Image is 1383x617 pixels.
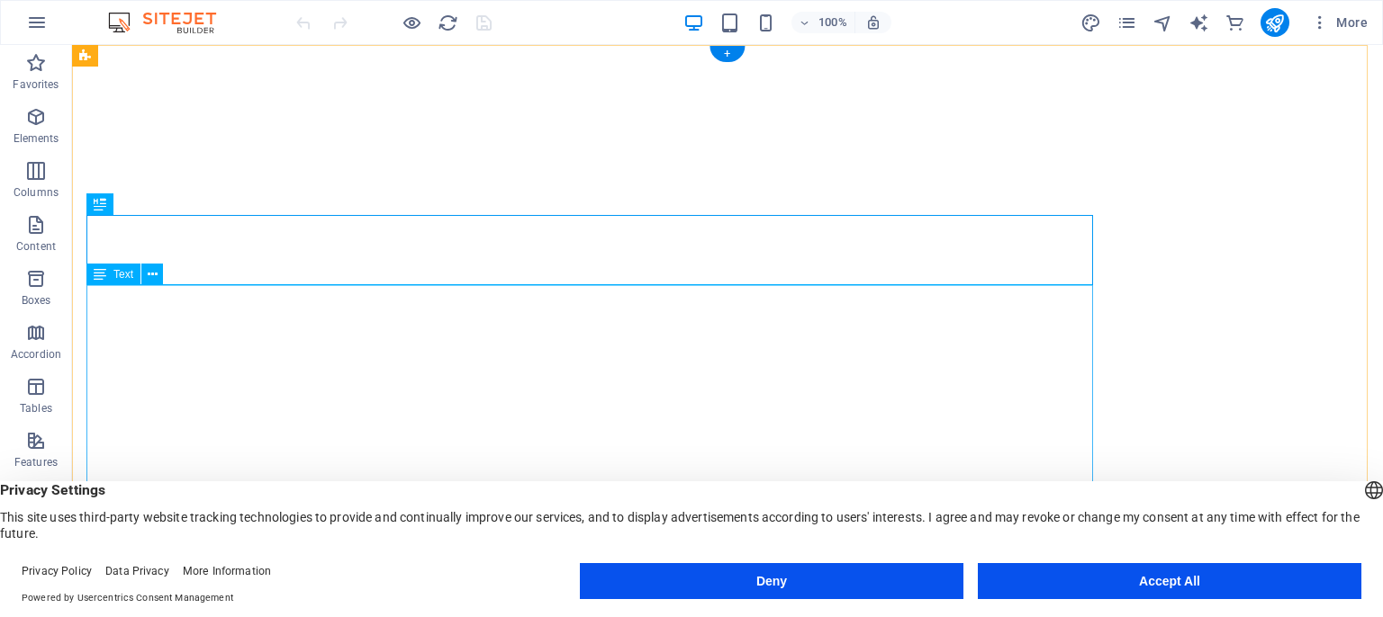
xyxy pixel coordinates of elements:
button: More [1304,8,1375,37]
p: Content [16,239,56,254]
p: Elements [14,131,59,146]
button: Click here to leave preview mode and continue editing [401,12,422,33]
i: On resize automatically adjust zoom level to fit chosen device. [865,14,881,31]
button: 100% [791,12,855,33]
i: Pages (Ctrl+Alt+S) [1116,13,1137,33]
h6: 100% [818,12,847,33]
p: Columns [14,185,59,200]
i: Design (Ctrl+Alt+Y) [1080,13,1101,33]
i: Commerce [1225,13,1245,33]
button: pages [1116,12,1138,33]
p: Favorites [13,77,59,92]
img: Editor Logo [104,12,239,33]
p: Accordion [11,347,61,362]
i: Navigator [1152,13,1173,33]
span: More [1311,13,1368,31]
p: Features [14,455,58,469]
button: design [1080,12,1102,33]
p: Tables [20,401,52,416]
button: reload [437,12,458,33]
div: + [710,46,745,62]
button: text_generator [1189,12,1210,33]
button: navigator [1152,12,1174,33]
p: Boxes [22,293,51,308]
i: Publish [1264,13,1285,33]
i: Reload page [438,13,458,33]
span: Text [113,269,133,280]
button: publish [1261,8,1289,37]
button: commerce [1225,12,1246,33]
i: AI Writer [1189,13,1209,33]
